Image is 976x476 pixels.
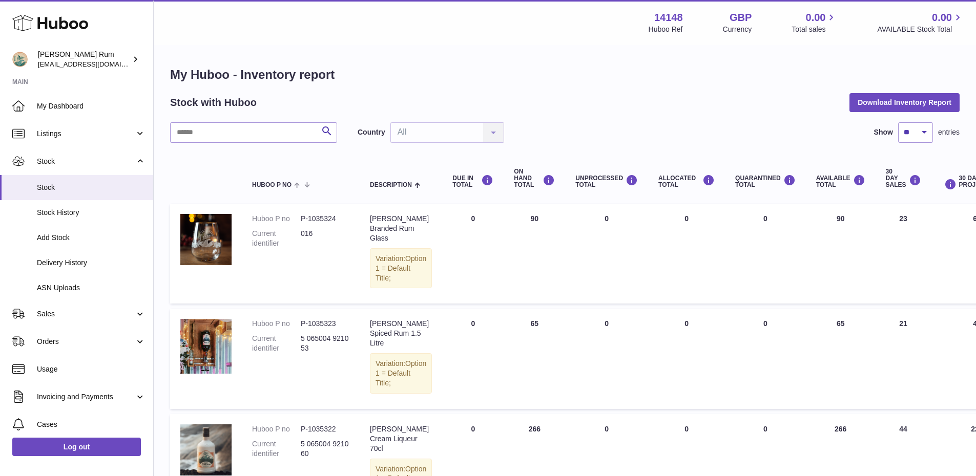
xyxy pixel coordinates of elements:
td: 65 [504,309,565,408]
strong: 14148 [654,11,683,25]
h1: My Huboo - Inventory report [170,67,960,83]
img: mail@bartirum.wales [12,52,28,67]
span: 0 [763,319,767,328]
td: 23 [876,204,931,304]
span: Add Stock [37,233,146,243]
dd: P-1035323 [301,319,349,329]
span: Stock History [37,208,146,218]
span: Orders [37,337,135,347]
div: 30 DAY SALES [886,168,921,189]
td: 0 [648,204,725,304]
span: Stock [37,183,146,192]
span: Sales [37,309,135,319]
span: Description [370,182,412,188]
td: 90 [806,204,876,304]
label: Country [358,127,385,137]
h2: Stock with Huboo [170,96,257,110]
span: 0.00 [932,11,952,25]
span: AVAILABLE Stock Total [877,25,964,34]
dt: Current identifier [252,229,301,248]
div: QUARANTINED Total [735,175,796,188]
span: Delivery History [37,258,146,268]
dd: 5 065004 921060 [301,439,349,459]
span: Listings [37,129,135,139]
img: product image [180,424,232,475]
td: 0 [565,204,648,304]
td: 0 [565,309,648,408]
a: 0.00 Total sales [792,11,837,34]
div: Huboo Ref [649,25,683,34]
div: [PERSON_NAME] Cream Liqueur 70cl [370,424,432,453]
span: Option 1 = Default Title; [376,359,426,387]
div: Currency [723,25,752,34]
dt: Huboo P no [252,424,301,434]
td: 0 [648,309,725,408]
span: My Dashboard [37,101,146,111]
img: product image [180,319,232,374]
strong: GBP [730,11,752,25]
span: Cases [37,420,146,429]
td: 65 [806,309,876,408]
dd: 016 [301,229,349,248]
dt: Huboo P no [252,319,301,329]
a: 0.00 AVAILABLE Stock Total [877,11,964,34]
td: 0 [442,204,504,304]
div: [PERSON_NAME] Rum [38,50,130,69]
span: Usage [37,364,146,374]
span: Total sales [792,25,837,34]
dt: Current identifier [252,334,301,353]
div: [PERSON_NAME] Spiced Rum 1.5 Litre [370,319,432,348]
label: Show [874,127,893,137]
td: 90 [504,204,565,304]
span: 0 [763,425,767,433]
span: 0.00 [806,11,826,25]
dt: Huboo P no [252,214,301,224]
div: Variation: [370,248,432,289]
div: AVAILABLE Total [816,175,865,188]
span: 0 [763,214,767,223]
span: Huboo P no [252,182,292,188]
span: [EMAIL_ADDRESS][DOMAIN_NAME] [38,60,151,68]
span: entries [938,127,960,137]
div: DUE IN TOTAL [452,175,493,188]
dd: P-1035322 [301,424,349,434]
a: Log out [12,438,141,456]
dd: 5 065004 921053 [301,334,349,353]
span: Option 1 = Default Title; [376,254,426,282]
div: Variation: [370,353,432,394]
dt: Current identifier [252,439,301,459]
dd: P-1035324 [301,214,349,224]
span: Invoicing and Payments [37,392,135,402]
div: [PERSON_NAME] Branded Rum Glass [370,214,432,243]
div: UNPROCESSED Total [575,175,638,188]
div: ON HAND Total [514,168,555,189]
td: 0 [442,309,504,408]
img: product image [180,214,232,265]
span: ASN Uploads [37,283,146,293]
td: 21 [876,309,931,408]
div: ALLOCATED Total [658,175,715,188]
button: Download Inventory Report [849,93,960,112]
span: Stock [37,157,135,166]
